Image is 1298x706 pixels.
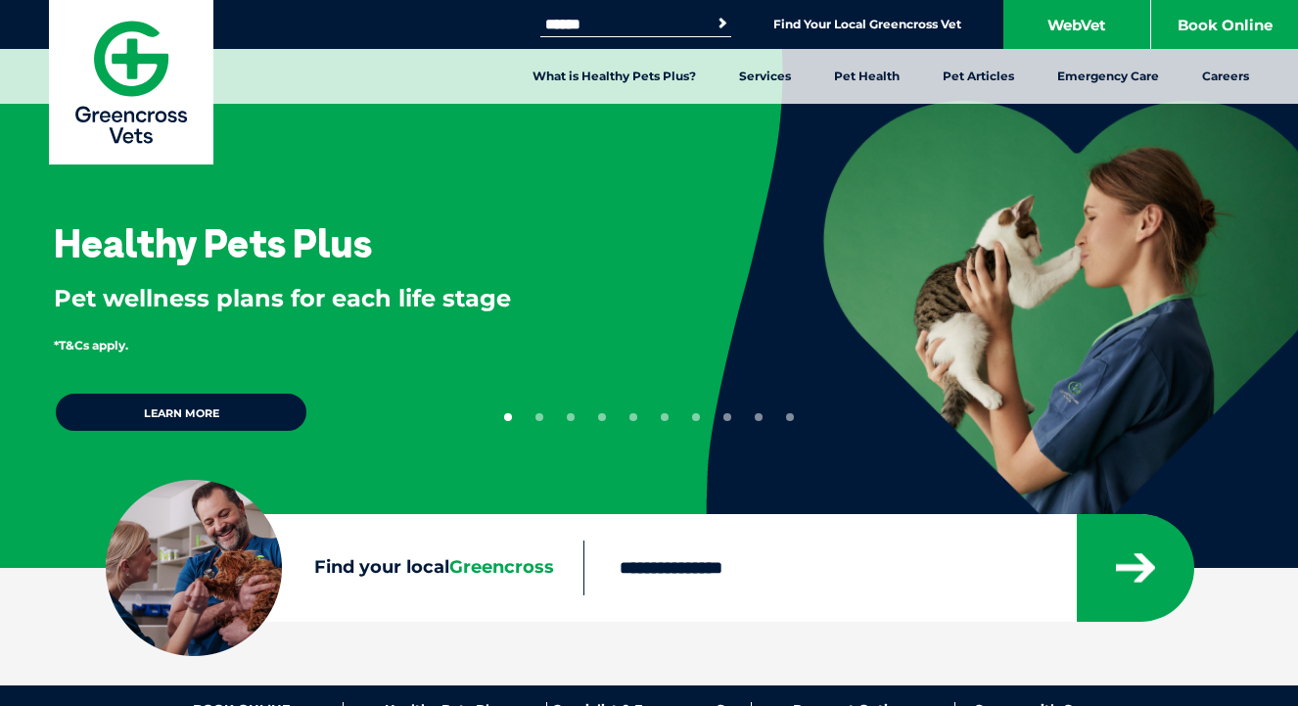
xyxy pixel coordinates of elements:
[661,413,669,421] button: 6 of 10
[773,17,961,32] a: Find Your Local Greencross Vet
[713,14,732,33] button: Search
[54,338,128,353] span: *T&Cs apply.
[511,49,718,104] a: What is Healthy Pets Plus?
[921,49,1036,104] a: Pet Articles
[54,392,308,433] a: Learn more
[692,413,700,421] button: 7 of 10
[535,413,543,421] button: 2 of 10
[723,413,731,421] button: 8 of 10
[812,49,921,104] a: Pet Health
[629,413,637,421] button: 5 of 10
[106,553,583,583] label: Find your local
[718,49,812,104] a: Services
[54,223,372,262] h3: Healthy Pets Plus
[755,413,763,421] button: 9 of 10
[54,282,642,315] p: Pet wellness plans for each life stage
[1036,49,1181,104] a: Emergency Care
[504,413,512,421] button: 1 of 10
[567,413,575,421] button: 3 of 10
[449,556,554,578] span: Greencross
[598,413,606,421] button: 4 of 10
[1181,49,1271,104] a: Careers
[786,413,794,421] button: 10 of 10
